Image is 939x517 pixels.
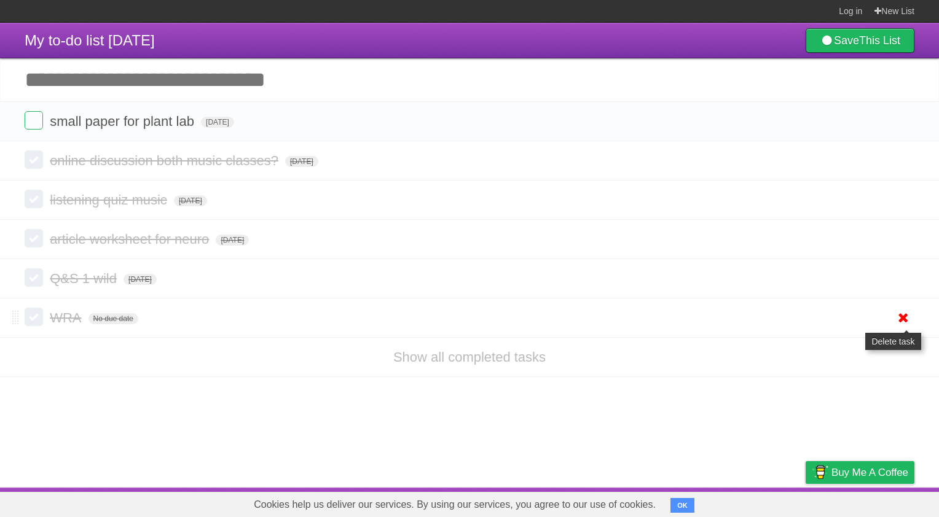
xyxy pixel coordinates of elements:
a: About [642,491,668,514]
a: Terms [748,491,775,514]
span: small paper for plant lab [50,114,197,129]
img: Buy me a coffee [812,462,828,483]
button: OK [670,498,694,513]
a: Buy me a coffee [806,461,914,484]
label: Done [25,308,43,326]
span: WRA [50,310,84,325]
a: Privacy [790,491,822,514]
label: Done [25,150,43,169]
span: [DATE] [285,156,318,167]
b: This List [859,34,900,47]
span: online discussion both music classes? [50,153,281,168]
span: listening quiz music [50,192,170,208]
span: My to-do list [DATE] [25,32,155,49]
a: Developers [683,491,733,514]
span: [DATE] [216,235,249,246]
label: Done [25,111,43,130]
span: Q&S 1 wild [50,271,120,286]
label: Done [25,190,43,208]
span: [DATE] [201,117,234,128]
span: Buy me a coffee [831,462,908,483]
a: Suggest a feature [837,491,914,514]
span: Cookies help us deliver our services. By using our services, you agree to our use of cookies. [242,492,668,517]
label: Done [25,229,43,247]
span: [DATE] [124,274,157,285]
span: No due date [88,313,138,324]
a: SaveThis List [806,28,914,53]
span: article worksheet for neuro [50,231,212,247]
span: [DATE] [174,195,207,206]
label: Done [25,268,43,287]
a: Show all completed tasks [393,349,546,365]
